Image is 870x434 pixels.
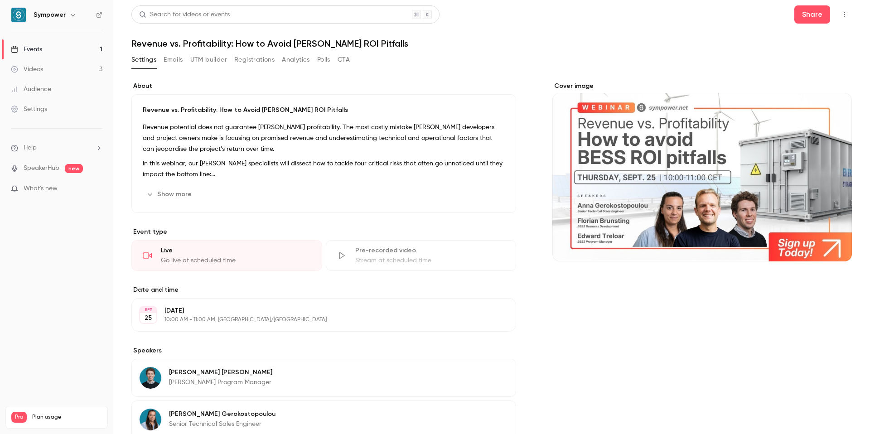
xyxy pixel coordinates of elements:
[164,53,183,67] button: Emails
[92,185,102,193] iframe: Noticeable Trigger
[131,359,516,397] div: Edward Treloar[PERSON_NAME] [PERSON_NAME][PERSON_NAME] Program Manager
[65,164,83,173] span: new
[139,10,230,19] div: Search for videos or events
[143,122,505,154] p: Revenue potential does not guarantee [PERSON_NAME] profitability. The most costly mistake [PERSON...
[11,412,27,423] span: Pro
[24,143,37,153] span: Help
[169,410,275,419] p: [PERSON_NAME] Gerokostopoulou
[34,10,66,19] h6: Sympower
[131,346,516,355] label: Speakers
[552,82,852,261] section: Cover image
[355,246,505,255] div: Pre-recorded video
[32,414,102,421] span: Plan usage
[282,53,310,67] button: Analytics
[161,246,311,255] div: Live
[164,306,468,315] p: [DATE]
[145,313,152,323] p: 25
[169,378,272,387] p: [PERSON_NAME] Program Manager
[164,316,468,323] p: 10:00 AM - 11:00 AM, [GEOGRAPHIC_DATA]/[GEOGRAPHIC_DATA]
[190,53,227,67] button: UTM builder
[169,420,275,429] p: Senior Technical Sales Engineer
[11,105,47,114] div: Settings
[11,65,43,74] div: Videos
[131,38,852,49] h1: Revenue vs. Profitability: How to Avoid [PERSON_NAME] ROI Pitfalls
[143,106,505,115] p: Revenue vs. Profitability: How to Avoid [PERSON_NAME] ROI Pitfalls
[552,82,852,91] label: Cover image
[131,240,322,271] div: LiveGo live at scheduled time
[24,184,58,193] span: What's new
[131,227,516,236] p: Event type
[161,256,311,265] div: Go live at scheduled time
[131,82,516,91] label: About
[140,409,161,430] img: Anna Gerokostopoulou
[317,53,330,67] button: Polls
[794,5,830,24] button: Share
[143,158,505,180] p: In this webinar, our [PERSON_NAME] specialists will dissect how to tackle four critical risks tha...
[11,143,102,153] li: help-dropdown-opener
[338,53,350,67] button: CTA
[11,8,26,22] img: Sympower
[326,240,517,271] div: Pre-recorded videoStream at scheduled time
[140,307,156,313] div: SEP
[131,53,156,67] button: Settings
[143,187,197,202] button: Show more
[131,285,516,294] label: Date and time
[355,256,505,265] div: Stream at scheduled time
[140,367,161,389] img: Edward Treloar
[11,85,51,94] div: Audience
[234,53,275,67] button: Registrations
[24,164,59,173] a: SpeakerHub
[11,45,42,54] div: Events
[169,368,272,377] p: [PERSON_NAME] [PERSON_NAME]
